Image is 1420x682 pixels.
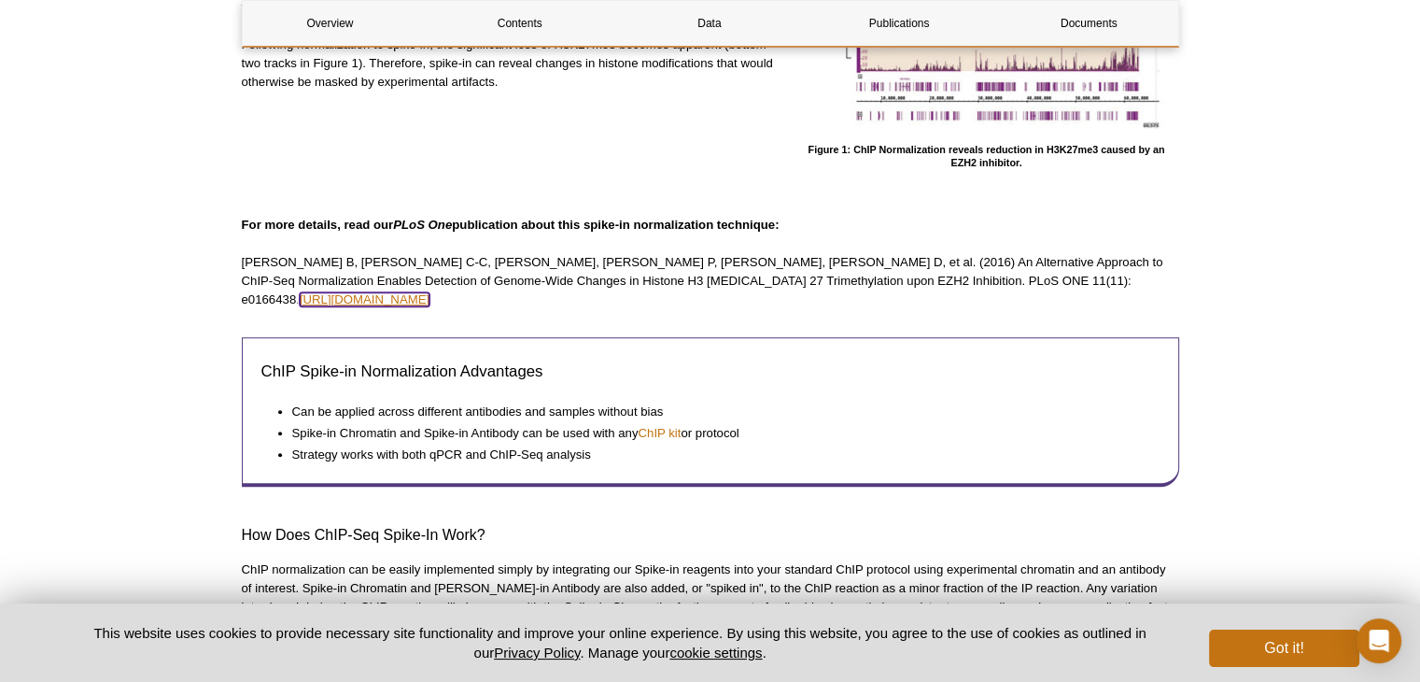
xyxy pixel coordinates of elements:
[242,561,1179,635] p: ChIP normalization can be easily implemented simply by integrating our Spike-in reagents into you...
[622,1,797,46] a: Data
[1001,1,1176,46] a: Documents
[1209,630,1358,667] button: Got it!
[393,218,452,232] em: PLoS One
[794,144,1178,169] h4: Figure 1: ChIP Normalization reveals reduction in H3K27me3 caused by an EZH2 inhibitor.
[261,361,1160,383] h2: ChIP Spike-in Normalization Advantages
[494,645,580,661] a: Privacy Policy
[811,1,987,46] a: Publications
[1357,618,1401,663] div: Open Intercom Messenger
[242,36,780,92] p: Following normalization to spike-in, the significant loss of H3K27me3 becomes apparent (bottom tw...
[242,524,1179,547] h3: How Does ChIP-Seq Spike-In Work?
[242,218,780,232] strong: For more details, read our publication about this spike-in normalization technique:
[243,1,418,46] a: Overview
[669,645,762,661] button: cookie settings
[638,424,681,443] a: ChIP kit
[292,421,1141,443] li: Spike-in Chromatin and Spike-in Antibody can be used with any or protocol
[292,397,1141,421] li: Can be applied across different antibodies and samples without bias
[242,253,1179,309] p: [PERSON_NAME] B, [PERSON_NAME] C-C, [PERSON_NAME], [PERSON_NAME] P, [PERSON_NAME], [PERSON_NAME] ...
[300,292,429,306] a: [URL][DOMAIN_NAME]
[432,1,608,46] a: Contents
[62,623,1179,662] p: This website uses cookies to provide necessary site functionality and improve your online experie...
[292,443,1141,464] li: Strategy works with both qPCR and ChIP-Seq analysis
